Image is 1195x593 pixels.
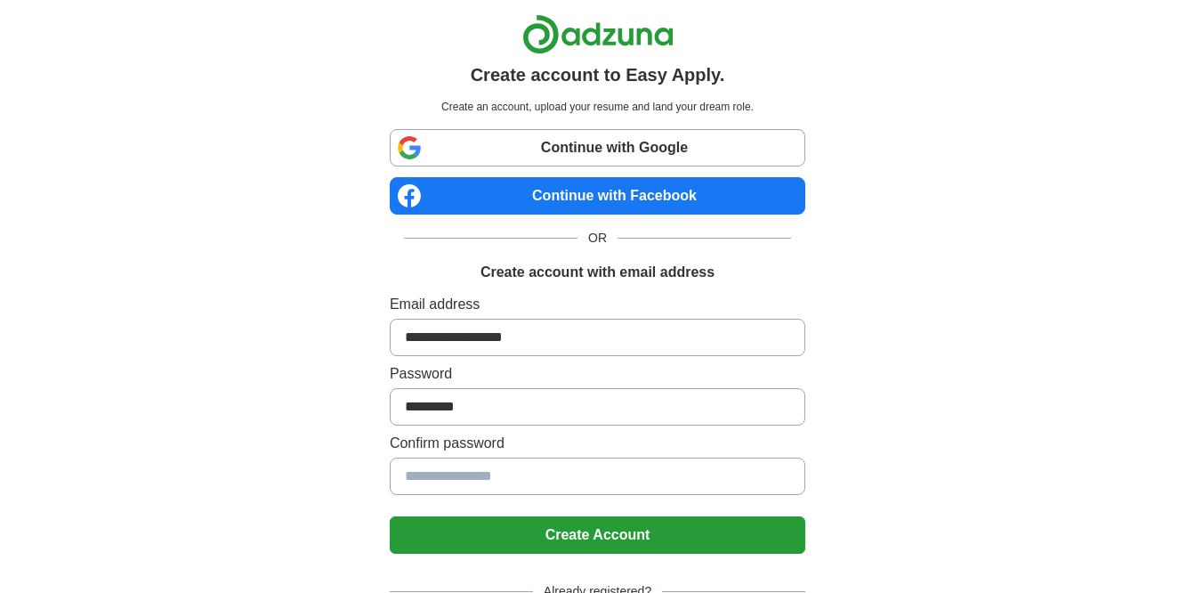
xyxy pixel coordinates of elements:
label: Email address [390,294,805,315]
a: Continue with Google [390,129,805,167]
h1: Create account with email address [480,262,715,283]
span: OR [577,229,618,248]
button: Create Account [390,516,805,554]
h1: Create account to Easy Apply. [471,61,725,88]
p: Create an account, upload your resume and land your dream role. [393,99,802,115]
img: Adzuna logo [522,14,674,54]
a: Continue with Facebook [390,177,805,215]
label: Password [390,363,805,385]
label: Confirm password [390,433,805,454]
